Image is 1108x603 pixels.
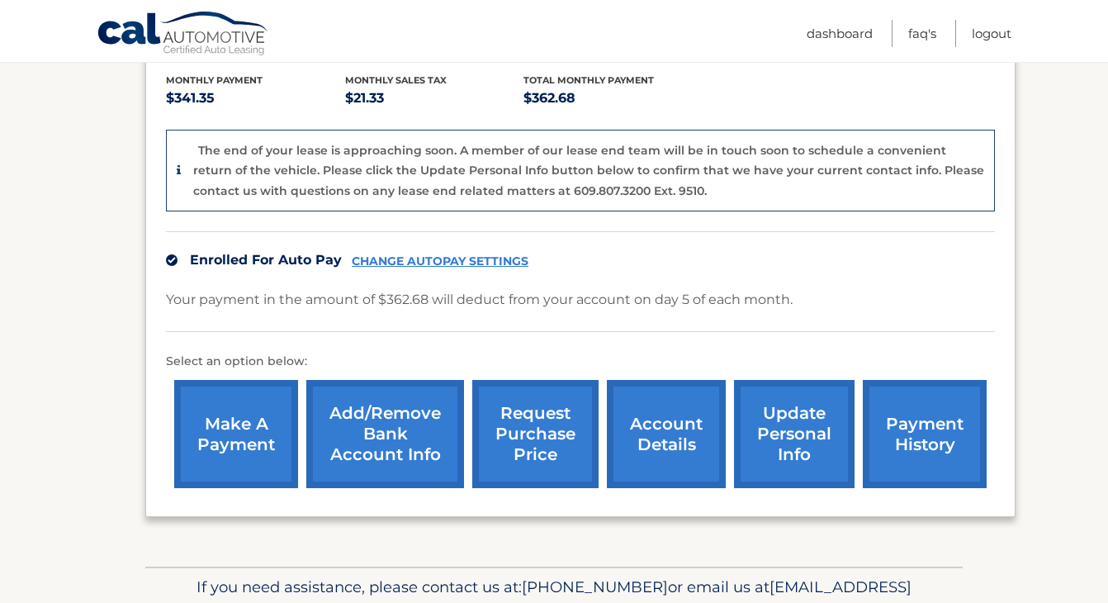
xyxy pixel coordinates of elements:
[352,254,528,268] a: CHANGE AUTOPAY SETTINGS
[523,74,654,86] span: Total Monthly Payment
[734,380,855,488] a: update personal info
[345,74,447,86] span: Monthly sales Tax
[607,380,726,488] a: account details
[166,254,178,266] img: check.svg
[174,380,298,488] a: make a payment
[522,577,668,596] span: [PHONE_NUMBER]
[345,87,524,110] p: $21.33
[908,20,936,47] a: FAQ's
[193,143,984,198] p: The end of your lease is approaching soon. A member of our lease end team will be in touch soon t...
[807,20,873,47] a: Dashboard
[166,288,793,311] p: Your payment in the amount of $362.68 will deduct from your account on day 5 of each month.
[166,74,263,86] span: Monthly Payment
[863,380,987,488] a: payment history
[472,380,599,488] a: request purchase price
[166,87,345,110] p: $341.35
[972,20,1011,47] a: Logout
[97,11,270,59] a: Cal Automotive
[190,252,342,268] span: Enrolled For Auto Pay
[306,380,464,488] a: Add/Remove bank account info
[523,87,703,110] p: $362.68
[166,352,995,372] p: Select an option below:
